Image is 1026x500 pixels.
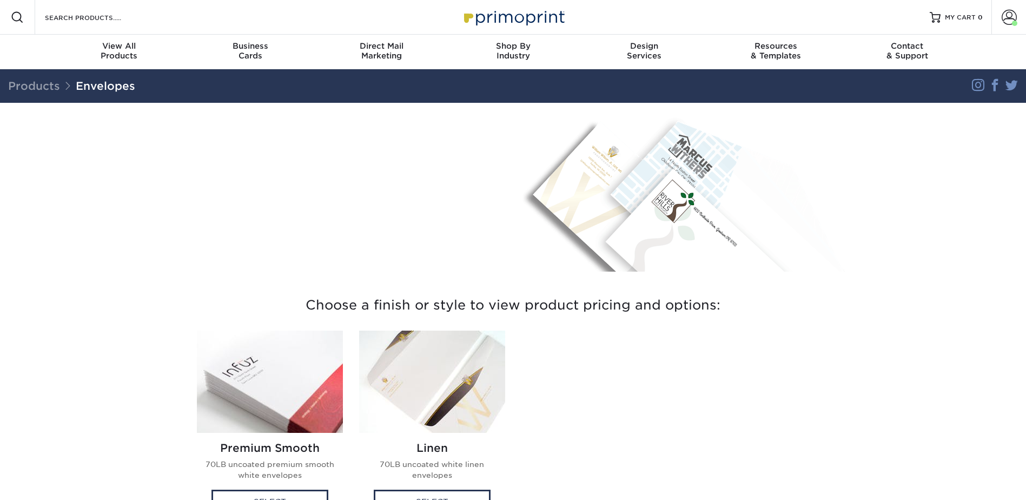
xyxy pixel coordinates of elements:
[579,35,710,69] a: DesignServices
[54,41,185,61] div: Products
[184,41,316,51] span: Business
[54,41,185,51] span: View All
[459,5,567,29] img: Primoprint
[206,442,334,455] h2: Premium Smooth
[316,41,447,61] div: Marketing
[579,41,710,51] span: Design
[206,220,505,233] li: Optional Window
[316,41,447,51] span: Direct Mail
[945,13,976,22] span: MY CART
[447,41,579,51] span: Shop By
[206,207,505,220] li: Variety of Sizes
[521,116,848,272] img: Envelopes
[842,41,973,51] span: Contact
[978,14,983,21] span: 0
[197,151,505,190] p: Build brand awareness and look professional with custom printed envelopes. Great for mailing lett...
[184,35,316,69] a: BusinessCards
[197,285,830,326] h3: Choose a finish or style to view product pricing and options:
[842,41,973,61] div: & Support
[842,35,973,69] a: Contact& Support
[359,331,505,433] img: Linen Envelopes
[197,331,343,433] img: Premium Smooth Envelopes
[184,41,316,61] div: Cards
[447,35,579,69] a: Shop ByIndustry
[710,41,842,61] div: & Templates
[76,80,135,93] a: Envelopes
[8,80,60,93] a: Products
[368,442,497,455] h2: Linen
[206,459,334,481] p: 70LB uncoated premium smooth white envelopes
[197,128,505,147] h1: Custom Envelope Printing
[206,233,505,246] li: Design Services Available
[44,11,149,24] input: SEARCH PRODUCTS.....
[206,194,505,207] li: 2 Stock Options
[447,41,579,61] div: Industry
[710,35,842,69] a: Resources& Templates
[368,459,497,481] p: 70LB uncoated white linen envelopes
[579,41,710,61] div: Services
[54,35,185,69] a: View AllProducts
[710,41,842,51] span: Resources
[316,35,447,69] a: Direct MailMarketing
